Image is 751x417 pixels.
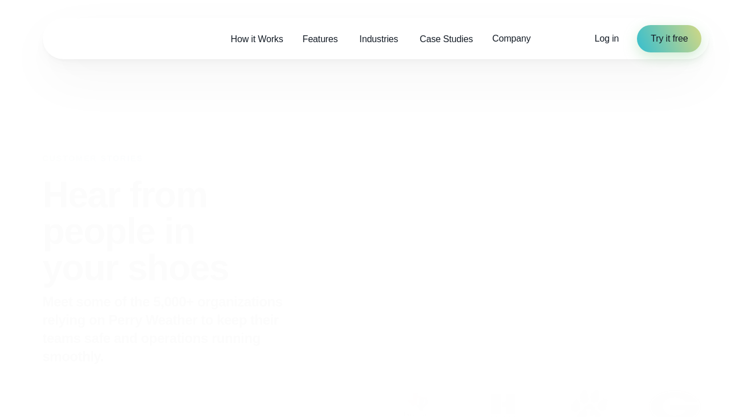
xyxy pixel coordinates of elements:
[410,27,482,51] a: Case Studies
[231,32,283,46] span: How it Works
[595,32,619,46] a: Log in
[221,27,293,51] a: How it Works
[420,32,473,46] span: Case Studies
[651,32,688,46] span: Try it free
[303,32,338,46] span: Features
[595,34,619,43] span: Log in
[492,32,530,46] span: Company
[637,25,701,52] a: Try it free
[359,32,398,46] span: Industries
